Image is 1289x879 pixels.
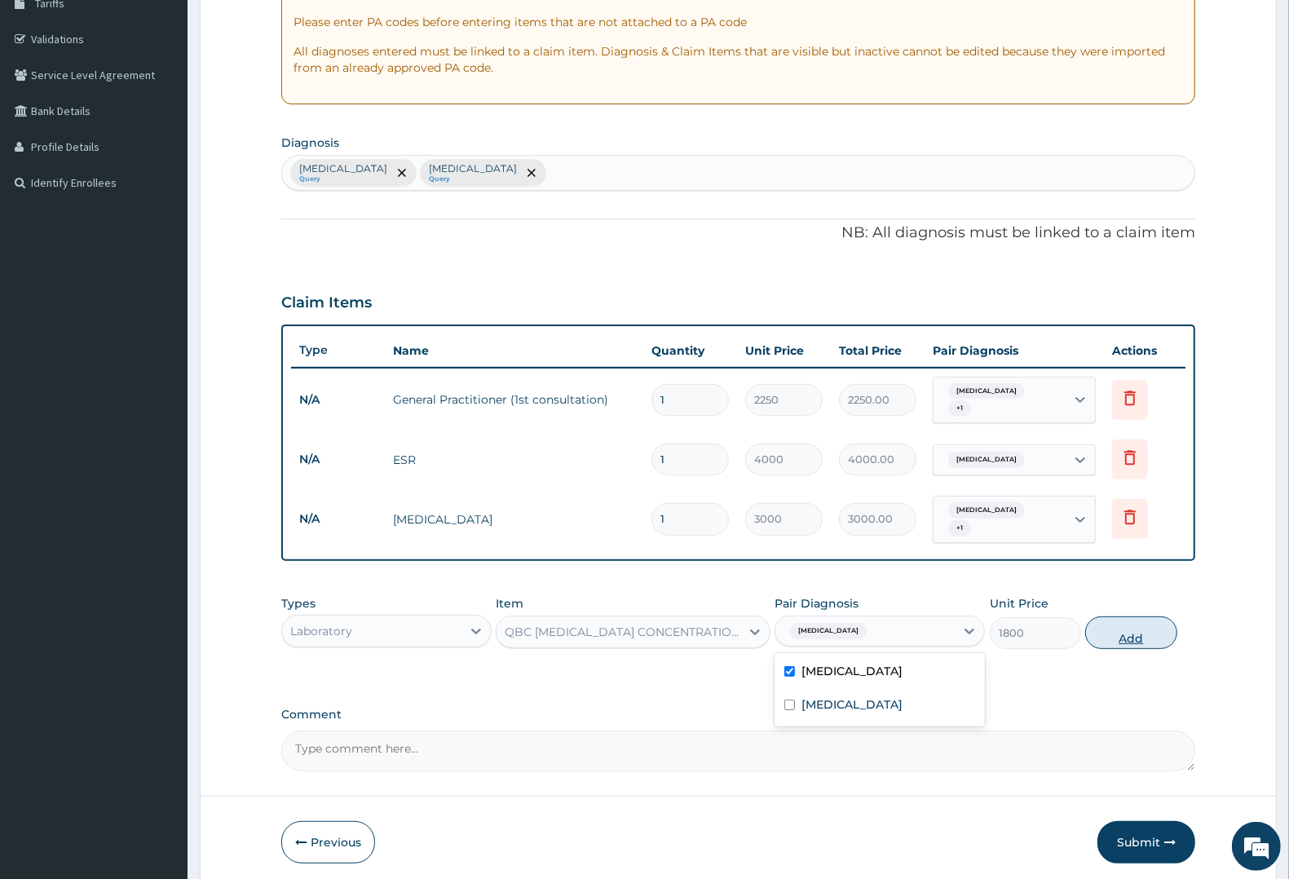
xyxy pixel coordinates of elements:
[8,445,311,502] textarea: Type your message and hit 'Enter'
[281,597,316,611] label: Types
[290,623,352,639] div: Laboratory
[395,166,409,180] span: remove selection option
[1085,616,1176,649] button: Add
[1097,821,1195,864] button: Submit
[291,385,385,415] td: N/A
[299,175,387,183] small: Query
[831,334,925,367] th: Total Price
[790,623,867,639] span: [MEDICAL_DATA]
[801,696,903,713] label: [MEDICAL_DATA]
[281,821,375,864] button: Previous
[291,335,385,365] th: Type
[30,82,66,122] img: d_794563401_company_1708531726252_794563401
[737,334,831,367] th: Unit Price
[95,205,225,370] span: We're online!
[643,334,737,367] th: Quantity
[85,91,274,113] div: Chat with us now
[948,452,1025,468] span: [MEDICAL_DATA]
[990,595,1048,612] label: Unit Price
[948,400,971,417] span: + 1
[505,624,741,640] div: QBC [MEDICAL_DATA] CONCENTRATION AND FLUORESCENT STAINING
[429,175,517,183] small: Query
[281,223,1195,244] p: NB: All diagnosis must be linked to a claim item
[385,383,643,416] td: General Practitioner (1st consultation)
[524,166,539,180] span: remove selection option
[299,162,387,175] p: [MEDICAL_DATA]
[496,595,523,612] label: Item
[775,595,859,612] label: Pair Diagnosis
[281,135,339,151] label: Diagnosis
[281,708,1195,722] label: Comment
[267,8,307,47] div: Minimize live chat window
[1104,334,1185,367] th: Actions
[948,383,1025,400] span: [MEDICAL_DATA]
[291,444,385,475] td: N/A
[948,520,971,537] span: + 1
[429,162,517,175] p: [MEDICAL_DATA]
[281,294,372,312] h3: Claim Items
[385,503,643,536] td: [MEDICAL_DATA]
[801,663,903,679] label: [MEDICAL_DATA]
[291,504,385,534] td: N/A
[385,444,643,476] td: ESR
[294,14,1183,30] p: Please enter PA codes before entering items that are not attached to a PA code
[948,502,1025,519] span: [MEDICAL_DATA]
[925,334,1104,367] th: Pair Diagnosis
[385,334,643,367] th: Name
[294,43,1183,76] p: All diagnoses entered must be linked to a claim item. Diagnosis & Claim Items that are visible bu...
